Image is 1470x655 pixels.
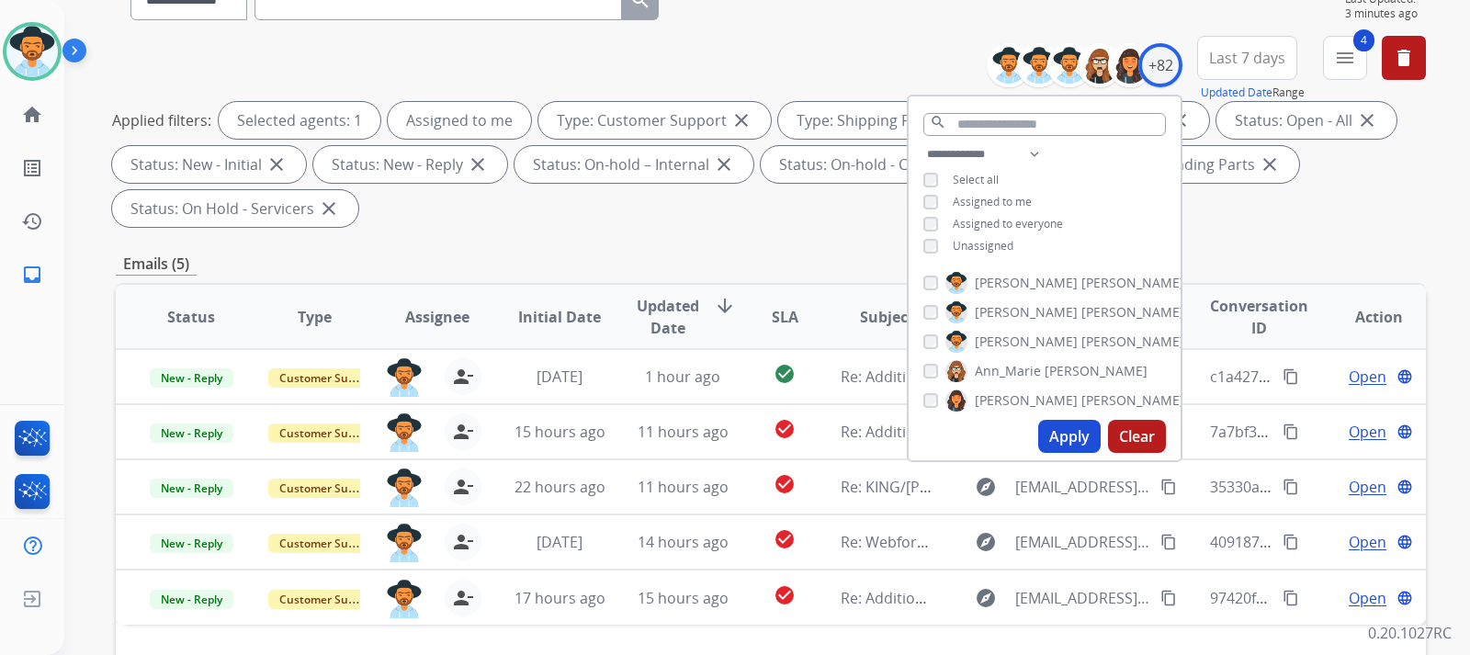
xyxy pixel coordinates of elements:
[514,477,605,497] span: 22 hours ago
[1396,590,1413,606] mat-icon: language
[1209,54,1285,62] span: Last 7 days
[21,264,43,286] mat-icon: inbox
[1259,153,1281,175] mat-icon: close
[537,367,582,387] span: [DATE]
[1349,476,1386,498] span: Open
[774,473,796,495] mat-icon: check_circle
[1015,531,1149,553] span: [EMAIL_ADDRESS][DOMAIN_NAME]
[1138,43,1182,87] div: +82
[112,109,211,131] p: Applied filters:
[514,588,605,608] span: 17 hours ago
[112,146,306,183] div: Status: New - Initial
[1349,421,1386,443] span: Open
[116,253,197,276] p: Emails (5)
[841,588,1023,608] span: Re: Additional Information
[1345,6,1426,21] span: 3 minutes ago
[6,26,58,77] img: avatar
[386,413,423,452] img: agent-avatar
[1160,534,1177,550] mat-icon: content_copy
[150,590,233,609] span: New - Reply
[1081,333,1184,351] span: [PERSON_NAME]
[774,528,796,550] mat-icon: check_circle
[645,367,720,387] span: 1 hour ago
[841,532,1282,552] span: Re: Webform from [EMAIL_ADDRESS][DOMAIN_NAME] on [DATE]
[1283,423,1299,440] mat-icon: content_copy
[1045,362,1148,380] span: [PERSON_NAME]
[1303,285,1426,349] th: Action
[467,153,489,175] mat-icon: close
[537,532,582,552] span: [DATE]
[638,532,729,552] span: 14 hours ago
[1015,476,1149,498] span: [EMAIL_ADDRESS][DOMAIN_NAME]
[150,534,233,553] span: New - Reply
[841,477,1260,497] span: Re: KING/[PERSON_NAME] UPH HEADBOARD SORINELLA PICs
[268,590,388,609] span: Customer Support
[1201,85,1305,100] span: Range
[386,580,423,618] img: agent-avatar
[452,366,474,388] mat-icon: person_remove
[774,418,796,440] mat-icon: check_circle
[1396,423,1413,440] mat-icon: language
[219,102,380,139] div: Selected agents: 1
[167,306,215,328] span: Status
[298,306,332,328] span: Type
[1283,368,1299,385] mat-icon: content_copy
[953,238,1013,254] span: Unassigned
[112,190,358,227] div: Status: On Hold - Servicers
[778,102,1019,139] div: Type: Shipping Protection
[1160,479,1177,495] mat-icon: content_copy
[637,295,699,339] span: Updated Date
[150,423,233,443] span: New - Reply
[1283,479,1299,495] mat-icon: content_copy
[1015,587,1149,609] span: [EMAIL_ADDRESS][PERSON_NAME][DOMAIN_NAME]
[1353,29,1374,51] span: 4
[1349,366,1386,388] span: Open
[266,153,288,175] mat-icon: close
[1396,534,1413,550] mat-icon: language
[774,363,796,385] mat-icon: check_circle
[313,146,507,183] div: Status: New - Reply
[774,584,796,606] mat-icon: check_circle
[975,531,997,553] mat-icon: explore
[1283,534,1299,550] mat-icon: content_copy
[268,368,388,388] span: Customer Support
[538,102,771,139] div: Type: Customer Support
[975,587,997,609] mat-icon: explore
[953,172,999,187] span: Select all
[405,306,469,328] span: Assignee
[930,114,946,130] mat-icon: search
[975,303,1078,322] span: [PERSON_NAME]
[1201,85,1272,100] button: Updated Date
[1081,303,1184,322] span: [PERSON_NAME]
[1108,420,1166,453] button: Clear
[386,358,423,397] img: agent-avatar
[1038,420,1101,453] button: Apply
[1368,622,1452,644] p: 0.20.1027RC
[1356,109,1378,131] mat-icon: close
[841,422,1023,442] span: Re: Additional Information
[730,109,752,131] mat-icon: close
[714,295,736,317] mat-icon: arrow_downward
[150,479,233,498] span: New - Reply
[388,102,531,139] div: Assigned to me
[1323,36,1367,80] button: 4
[514,146,753,183] div: Status: On-hold – Internal
[1081,391,1184,410] span: [PERSON_NAME]
[1081,274,1184,292] span: [PERSON_NAME]
[772,306,798,328] span: SLA
[452,421,474,443] mat-icon: person_remove
[1349,531,1386,553] span: Open
[386,469,423,507] img: agent-avatar
[975,274,1078,292] span: [PERSON_NAME]
[1396,368,1413,385] mat-icon: language
[150,368,233,388] span: New - Reply
[975,391,1078,410] span: [PERSON_NAME]
[452,531,474,553] mat-icon: person_remove
[975,362,1041,380] span: Ann_Marie
[452,476,474,498] mat-icon: person_remove
[514,422,605,442] span: 15 hours ago
[318,198,340,220] mat-icon: close
[1210,295,1308,339] span: Conversation ID
[953,216,1063,232] span: Assigned to everyone
[386,524,423,562] img: agent-avatar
